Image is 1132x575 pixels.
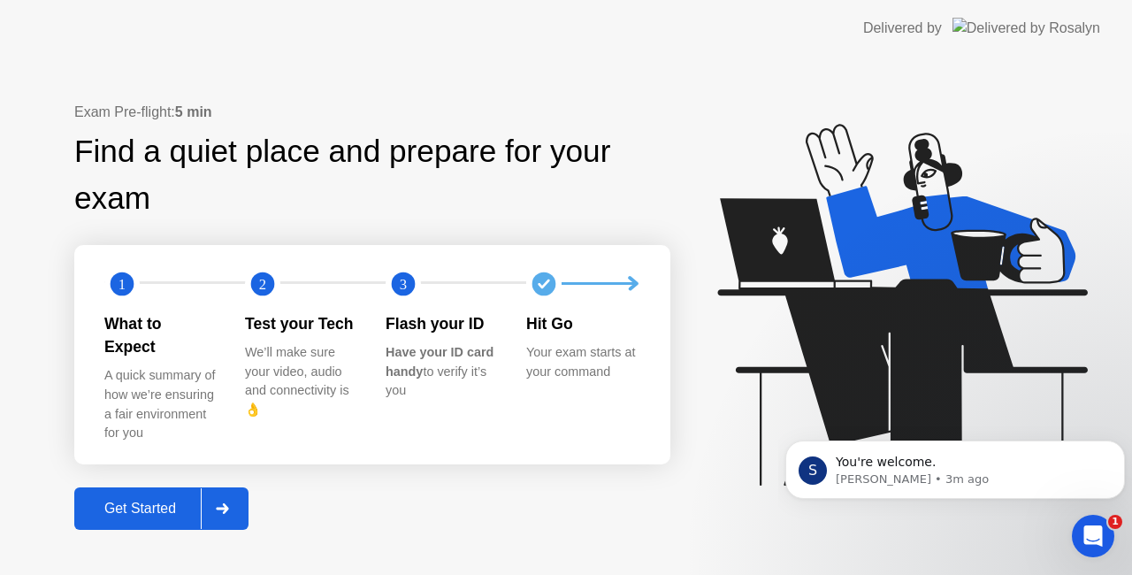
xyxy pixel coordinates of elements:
b: 5 min [175,104,212,119]
div: to verify it’s you [386,343,498,401]
div: Test your Tech [245,312,357,335]
div: Flash your ID [386,312,498,335]
text: 3 [400,275,407,292]
div: Exam Pre-flight: [74,102,670,123]
iframe: Intercom notifications message [778,403,1132,527]
b: Have your ID card handy [386,345,493,379]
div: A quick summary of how we’re ensuring a fair environment for you [104,366,217,442]
div: Your exam starts at your command [526,343,639,381]
iframe: Intercom live chat [1072,515,1114,557]
div: Get Started [80,501,201,517]
div: What to Expect [104,312,217,359]
div: Hit Go [526,312,639,335]
div: We’ll make sure your video, audio and connectivity is 👌 [245,343,357,419]
span: 1 [1108,515,1122,529]
text: 1 [119,275,126,292]
button: Get Started [74,487,249,530]
div: Find a quiet place and prepare for your exam [74,128,670,222]
div: Delivered by [863,18,942,39]
img: Delivered by Rosalyn [952,18,1100,38]
text: 2 [259,275,266,292]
